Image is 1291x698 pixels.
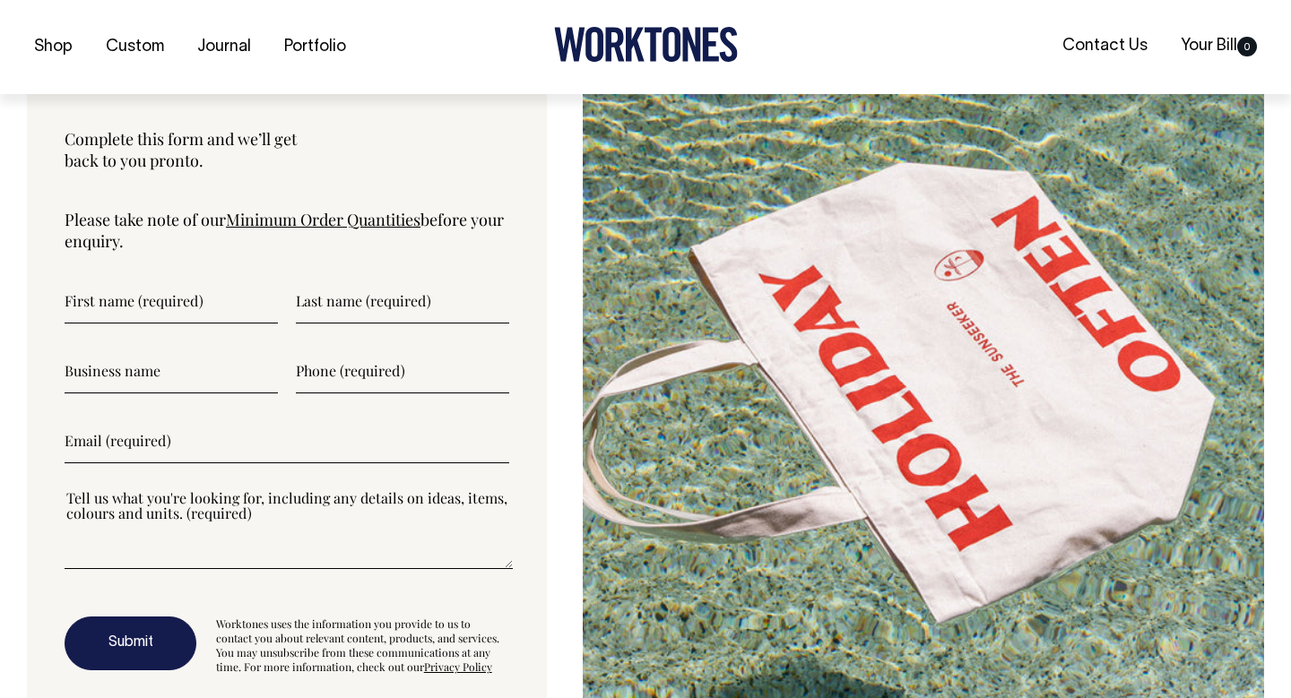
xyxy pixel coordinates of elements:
[424,659,492,674] a: Privacy Policy
[65,616,196,670] button: Submit
[65,418,509,463] input: Email (required)
[1055,31,1155,61] a: Contact Us
[296,349,509,393] input: Phone (required)
[65,209,509,252] p: Please take note of our before your enquiry.
[27,32,80,62] a: Shop
[65,128,509,171] p: Complete this form and we’ll get back to you pronto.
[65,349,278,393] input: Business name
[1237,37,1257,56] span: 0
[190,32,258,62] a: Journal
[296,279,509,323] input: Last name (required)
[65,279,278,323] input: First name (required)
[226,209,420,230] a: Minimum Order Quantities
[216,616,509,674] div: Worktones uses the information you provide to us to contact you about relevant content, products,...
[1174,31,1264,61] a: Your Bill0
[277,32,353,62] a: Portfolio
[99,32,171,62] a: Custom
